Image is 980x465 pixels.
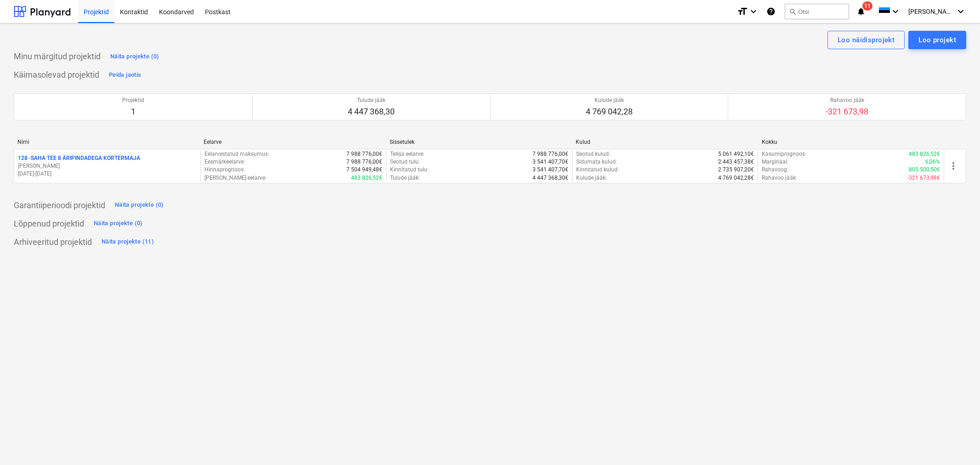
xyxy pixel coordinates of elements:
[122,96,144,104] p: Projektid
[115,200,164,210] div: Näita projekte (0)
[907,174,940,182] p: -321 673,98€
[204,174,266,182] p: [PERSON_NAME]-eelarve :
[14,200,105,211] p: Garantiiperioodi projektid
[390,166,429,174] p: Kinnitatud tulu :
[14,237,92,248] p: Arhiveeritud projektid
[934,421,980,465] iframe: Chat Widget
[108,49,162,64] button: Näita projekte (0)
[390,139,568,145] div: Sissetulek
[348,96,395,104] p: Tulude jääk
[18,162,197,170] p: [PERSON_NAME]
[762,158,788,166] p: Marginaal :
[586,96,633,104] p: Kulude jääk
[576,139,754,145] div: Kulud
[838,34,895,46] div: Loo näidisprojekt
[948,160,959,171] span: more_vert
[346,158,382,166] p: 7 988 776,00€
[576,158,617,166] p: Sidumata kulud :
[925,158,940,166] p: 6,06%
[99,235,156,250] button: Näita projekte (11)
[14,69,99,80] p: Käimasolevad projektid
[918,34,956,46] div: Loo projekt
[532,174,568,182] p: 4 447 368,30€
[18,170,197,178] p: [DATE] - [DATE]
[862,1,872,11] span: 11
[204,158,245,166] p: Eesmärkeelarve :
[390,174,420,182] p: Tulude jääk :
[890,6,901,17] i: keyboard_arrow_down
[390,158,420,166] p: Seotud tulu :
[826,106,868,117] p: -321 673,98
[789,8,796,15] span: search
[718,166,754,174] p: 2 735 907,20€
[576,166,619,174] p: Kinnitatud kulud :
[18,154,197,178] div: 128 -SAHA TEE 8 ÄRIPINDADEGA KORTERMAJA[PERSON_NAME][DATE]-[DATE]
[110,51,159,62] div: Näita projekte (0)
[737,6,748,17] i: format_size
[91,216,145,231] button: Näita projekte (0)
[122,106,144,117] p: 1
[826,96,868,104] p: Rahavoo jääk
[762,174,797,182] p: Rahavoo jääk :
[14,51,101,62] p: Minu märgitud projektid
[102,237,154,247] div: Näita projekte (11)
[346,166,382,174] p: 7 504 949,48€
[785,4,849,19] button: Otsi
[204,139,382,145] div: Eelarve
[18,154,140,162] p: 128 - SAHA TEE 8 ÄRIPINDADEGA KORTERMAJA
[17,139,196,145] div: Nimi
[909,166,940,174] p: 805 500,50€
[94,218,143,229] div: Näita projekte (0)
[576,150,610,158] p: Seotud kulud :
[586,106,633,117] p: 4 769 042,28
[762,139,940,145] div: Kokku
[762,150,806,158] p: Kasumiprognoos :
[204,150,269,158] p: Eelarvestatud maksumus :
[14,218,84,229] p: Lõppenud projektid
[346,150,382,158] p: 7 988 776,00€
[390,150,425,158] p: Tellija eelarve :
[909,150,940,158] p: 483 826,52€
[908,31,966,49] button: Loo projekt
[107,68,143,82] button: Peida jaotis
[204,166,245,174] p: Hinnaprognoos :
[348,106,395,117] p: 4 447 368,30
[955,6,966,17] i: keyboard_arrow_down
[351,174,382,182] p: 483 826,52€
[718,158,754,166] p: 2 443 457,38€
[766,6,776,17] i: Abikeskus
[576,174,607,182] p: Kulude jääk :
[718,174,754,182] p: 4 769 042,28€
[109,70,141,80] div: Peida jaotis
[718,150,754,158] p: 5 061 492,10€
[908,8,954,15] span: [PERSON_NAME]
[532,150,568,158] p: 7 988 776,00€
[532,158,568,166] p: 3 541 407,70€
[748,6,759,17] i: keyboard_arrow_down
[762,166,788,174] p: Rahavoog :
[532,166,568,174] p: 3 541 407,70€
[827,31,905,49] button: Loo näidisprojekt
[856,6,866,17] i: notifications
[113,198,166,213] button: Näita projekte (0)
